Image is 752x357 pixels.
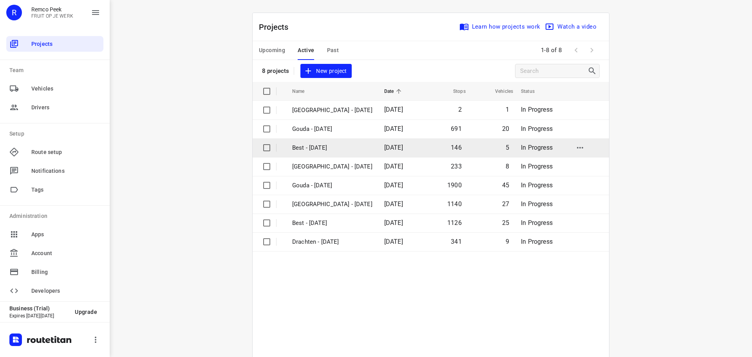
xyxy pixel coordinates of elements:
[506,163,509,170] span: 8
[521,238,553,245] span: In Progress
[384,200,403,208] span: [DATE]
[502,219,509,227] span: 25
[384,144,403,151] span: [DATE]
[521,219,553,227] span: In Progress
[6,227,103,242] div: Apps
[502,125,509,132] span: 20
[458,106,462,113] span: 2
[6,283,103,299] div: Developers
[262,67,289,74] p: 8 projects
[568,42,584,58] span: Previous Page
[521,163,553,170] span: In Progress
[521,144,553,151] span: In Progress
[6,245,103,261] div: Account
[451,125,462,132] span: 691
[31,186,100,194] span: Tags
[506,144,509,151] span: 5
[538,42,565,59] span: 1-8 of 8
[292,106,372,115] p: [GEOGRAPHIC_DATA] - [DATE]
[6,36,103,52] div: Projects
[506,238,509,245] span: 9
[69,305,103,319] button: Upgrade
[451,144,462,151] span: 146
[451,163,462,170] span: 233
[292,143,372,152] p: Best - [DATE]
[6,182,103,198] div: Tags
[31,230,100,239] span: Apps
[292,237,372,246] p: Drachten - Wednesday
[31,268,100,276] span: Billing
[31,148,100,156] span: Route setup
[31,287,100,295] span: Developers
[502,181,509,189] span: 45
[384,181,403,189] span: [DATE]
[259,21,295,33] p: Projects
[447,181,462,189] span: 1900
[31,85,100,93] span: Vehicles
[31,13,73,19] p: FRUIT OP JE WERK
[75,309,97,315] span: Upgrade
[31,249,100,257] span: Account
[6,264,103,280] div: Billing
[292,162,372,171] p: Zwolle - Thursday
[6,5,22,20] div: R
[384,125,403,132] span: [DATE]
[9,130,103,138] p: Setup
[384,106,403,113] span: [DATE]
[521,125,553,132] span: In Progress
[6,163,103,179] div: Notifications
[292,219,372,228] p: Best - Wednesday
[9,313,69,319] p: Expires [DATE][DATE]
[292,181,372,190] p: Gouda - Wednesday
[584,42,600,58] span: Next Page
[292,87,315,96] span: Name
[506,106,509,113] span: 1
[31,6,73,13] p: Remco Peek
[31,167,100,175] span: Notifications
[9,66,103,74] p: Team
[384,238,403,245] span: [DATE]
[521,200,553,208] span: In Progress
[485,87,513,96] span: Vehicles
[298,45,314,55] span: Active
[300,64,351,78] button: New project
[31,103,100,112] span: Drivers
[521,87,545,96] span: Status
[521,106,553,113] span: In Progress
[6,144,103,160] div: Route setup
[305,66,347,76] span: New project
[451,238,462,245] span: 341
[447,219,462,227] span: 1126
[502,200,509,208] span: 27
[6,81,103,96] div: Vehicles
[384,163,403,170] span: [DATE]
[587,66,599,76] div: Search
[259,45,285,55] span: Upcoming
[9,305,69,312] p: Business (Trial)
[9,212,103,220] p: Administration
[6,100,103,115] div: Drivers
[384,219,403,227] span: [DATE]
[327,45,339,55] span: Past
[384,87,404,96] span: Date
[443,87,466,96] span: Stops
[447,200,462,208] span: 1140
[31,40,100,48] span: Projects
[521,181,553,189] span: In Progress
[520,65,587,77] input: Search projects
[292,200,372,209] p: Zwolle - Wednesday
[292,125,372,134] p: Gouda - [DATE]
